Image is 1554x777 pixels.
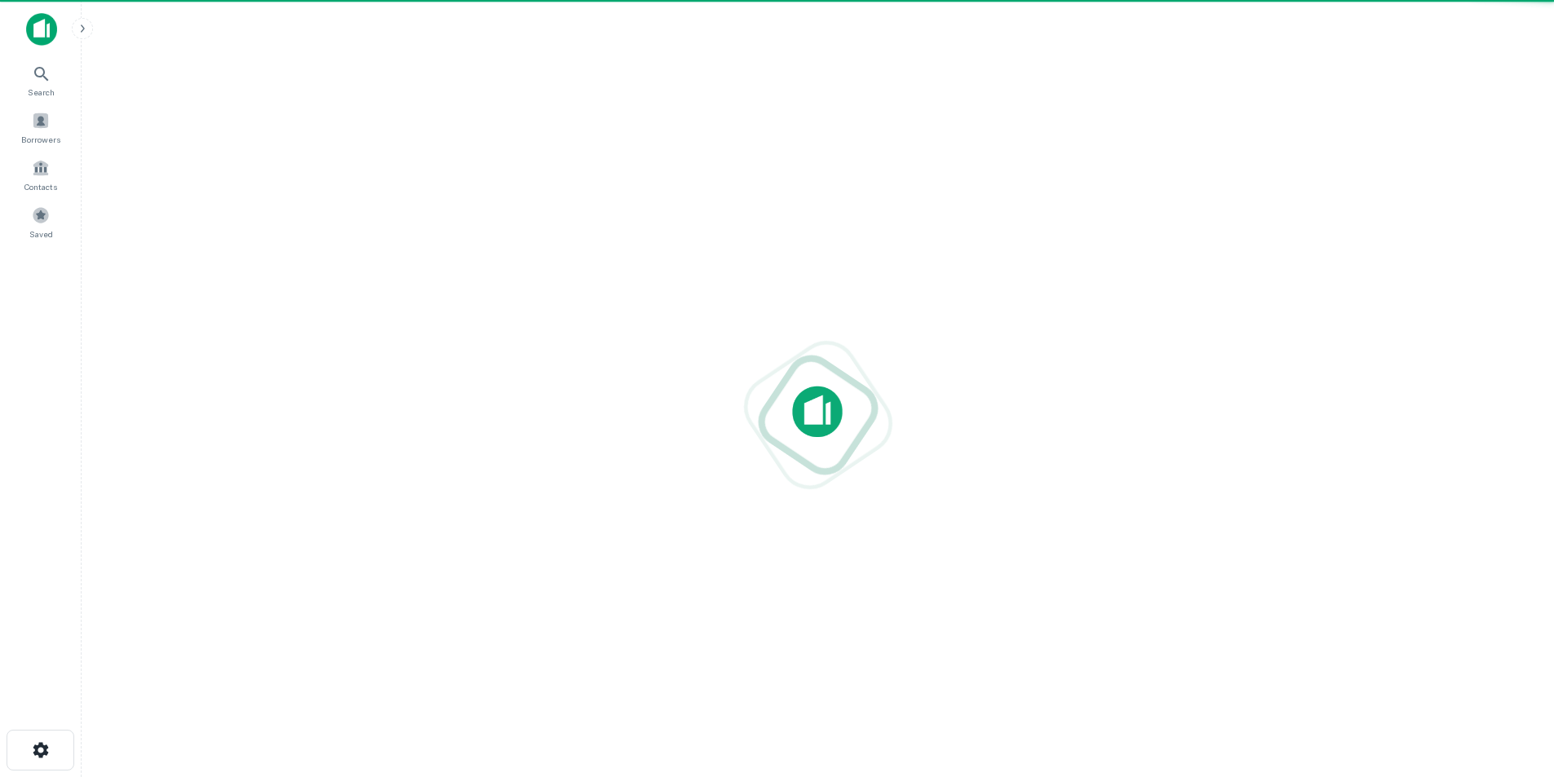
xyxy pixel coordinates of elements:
img: capitalize-icon.png [26,13,57,46]
iframe: Chat Widget [1472,647,1554,725]
a: Saved [5,200,77,244]
a: Contacts [5,152,77,196]
span: Saved [29,227,53,241]
a: Borrowers [5,105,77,149]
span: Search [28,86,55,99]
span: Borrowers [21,133,60,146]
a: Search [5,58,77,102]
span: Contacts [24,180,57,193]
